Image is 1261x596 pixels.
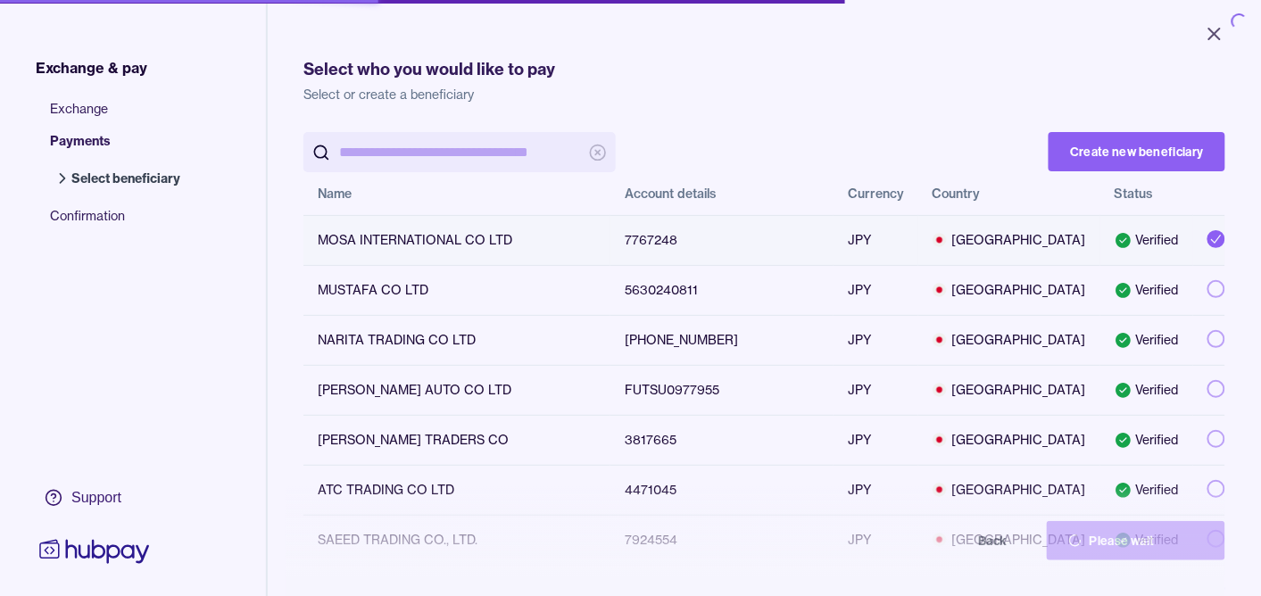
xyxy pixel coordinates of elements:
a: Support [36,479,153,517]
td: JPY [834,365,918,415]
td: MOSA INTERNATIONAL CO LTD [303,215,610,265]
span: [GEOGRAPHIC_DATA] [933,281,1086,299]
td: 7767248 [610,215,834,265]
div: Verified [1115,281,1179,299]
td: ATC TRADING CO LTD [303,465,610,515]
td: [PERSON_NAME] AUTO CO LTD [303,365,610,415]
td: 3817665 [610,415,834,465]
td: 7924554 [610,515,834,565]
input: search [339,132,580,172]
td: 4471045 [610,465,834,515]
td: JPY [834,265,918,315]
span: Payments [50,132,198,164]
td: [PHONE_NUMBER] [610,315,834,365]
div: Verified [1115,431,1179,449]
td: MUSTAFA CO LTD [303,265,610,315]
th: Currency [834,172,918,215]
span: [GEOGRAPHIC_DATA] [933,381,1086,399]
th: Account details [610,172,834,215]
td: 5630240811 [610,265,834,315]
td: JPY [834,315,918,365]
td: JPY [834,415,918,465]
span: [GEOGRAPHIC_DATA] [933,331,1086,349]
td: NARITA TRADING CO LTD [303,315,610,365]
div: Verified [1115,481,1179,499]
td: [PERSON_NAME] TRADERS CO [303,415,610,465]
span: Select beneficiary [71,170,180,187]
div: Verified [1115,331,1179,349]
span: [GEOGRAPHIC_DATA] [933,481,1086,499]
td: SAEED TRADING CO., LTD. [303,515,610,565]
div: Support [71,488,121,508]
th: Country [918,172,1100,215]
div: Verified [1115,231,1179,249]
th: Status [1100,172,1193,215]
button: Close [1182,14,1247,54]
th: Name [303,172,610,215]
span: [GEOGRAPHIC_DATA] [933,231,1086,249]
span: [GEOGRAPHIC_DATA] [933,431,1086,449]
td: JPY [834,465,918,515]
td: FUTSU0977955 [610,365,834,415]
span: Confirmation [50,207,198,239]
td: JPY [834,515,918,565]
span: Exchange [50,100,198,132]
h1: Select who you would like to pay [303,57,1225,82]
p: Select or create a beneficiary [303,86,1225,103]
span: Exchange & pay [36,57,147,79]
button: Create new beneficiary [1049,132,1225,171]
div: Verified [1115,381,1179,399]
td: JPY [834,215,918,265]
